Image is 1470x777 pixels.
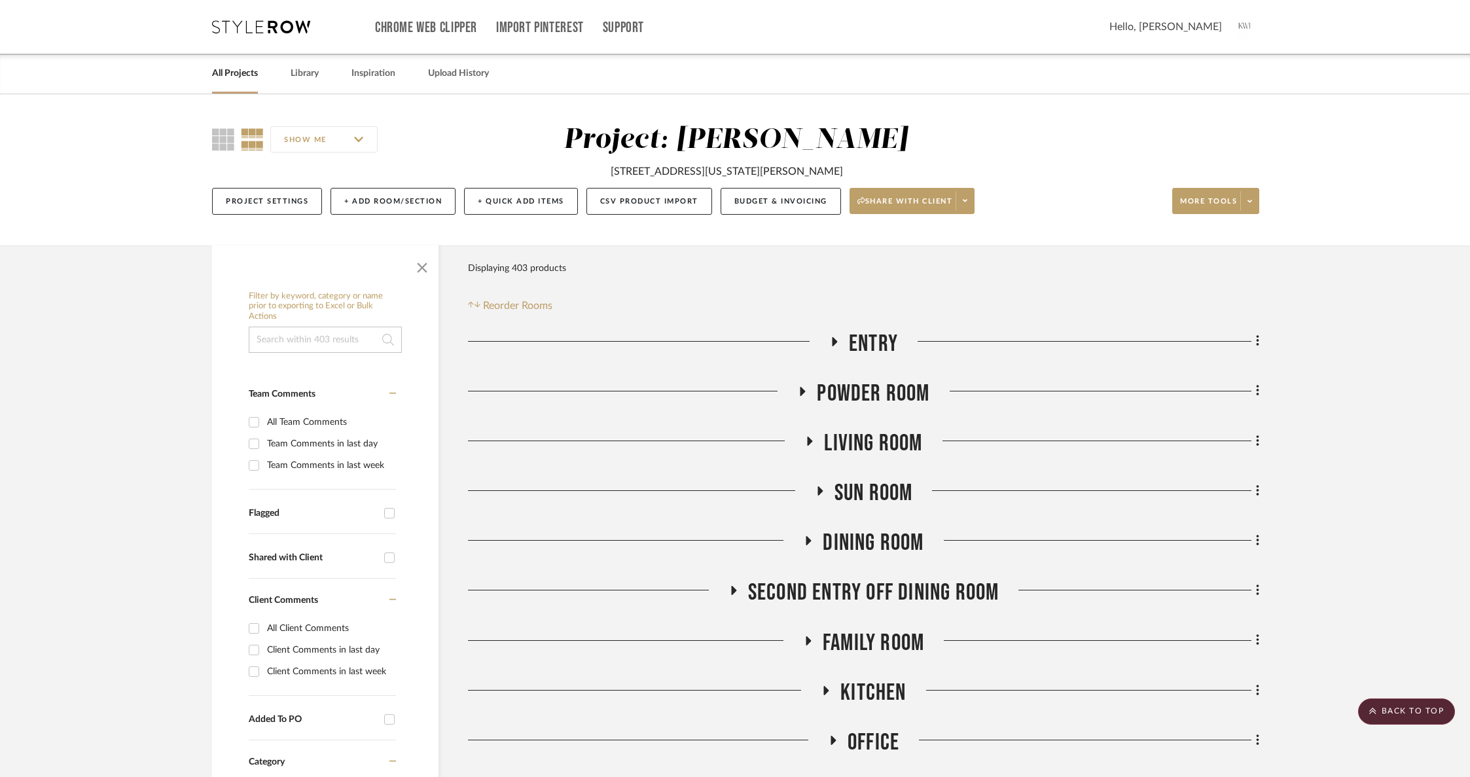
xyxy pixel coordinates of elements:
[1180,196,1237,216] span: More tools
[823,629,924,657] span: Family Room
[249,389,315,399] span: Team Comments
[291,65,319,82] a: Library
[212,188,322,215] button: Project Settings
[267,455,393,476] div: Team Comments in last week
[1358,698,1455,725] scroll-to-top-button: BACK TO TOP
[721,188,841,215] button: Budget & Invoicing
[468,298,552,314] button: Reorder Rooms
[1109,19,1222,35] span: Hello, [PERSON_NAME]
[464,188,578,215] button: + Quick Add Items
[249,596,318,605] span: Client Comments
[834,479,913,507] span: Sun Room
[849,330,898,358] span: Entry
[840,679,906,707] span: Kitchen
[249,327,402,353] input: Search within 403 results
[249,714,378,725] div: Added To PO
[850,188,975,214] button: Share with client
[267,618,393,639] div: All Client Comments
[496,22,584,33] a: Import Pinterest
[564,126,908,154] div: Project: [PERSON_NAME]
[468,255,566,281] div: Displaying 403 products
[409,252,435,278] button: Close
[848,729,899,757] span: Office
[267,640,393,660] div: Client Comments in last day
[267,661,393,682] div: Client Comments in last week
[1172,188,1259,214] button: More tools
[351,65,395,82] a: Inspiration
[823,529,923,557] span: Dining Room
[748,579,999,607] span: Second Entry Off Dining Room
[267,412,393,433] div: All Team Comments
[212,65,258,82] a: All Projects
[249,291,402,322] h6: Filter by keyword, category or name prior to exporting to Excel or Bulk Actions
[249,508,378,519] div: Flagged
[267,433,393,454] div: Team Comments in last day
[483,298,552,314] span: Reorder Rooms
[428,65,489,82] a: Upload History
[817,380,929,408] span: Powder Room
[611,164,843,179] div: [STREET_ADDRESS][US_STATE][PERSON_NAME]
[824,429,922,458] span: Living Room
[249,552,378,564] div: Shared with Client
[375,22,477,33] a: Chrome Web Clipper
[603,22,644,33] a: Support
[586,188,712,215] button: CSV Product Import
[249,757,285,768] span: Category
[857,196,953,216] span: Share with client
[1232,13,1259,41] img: avatar
[331,188,456,215] button: + Add Room/Section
